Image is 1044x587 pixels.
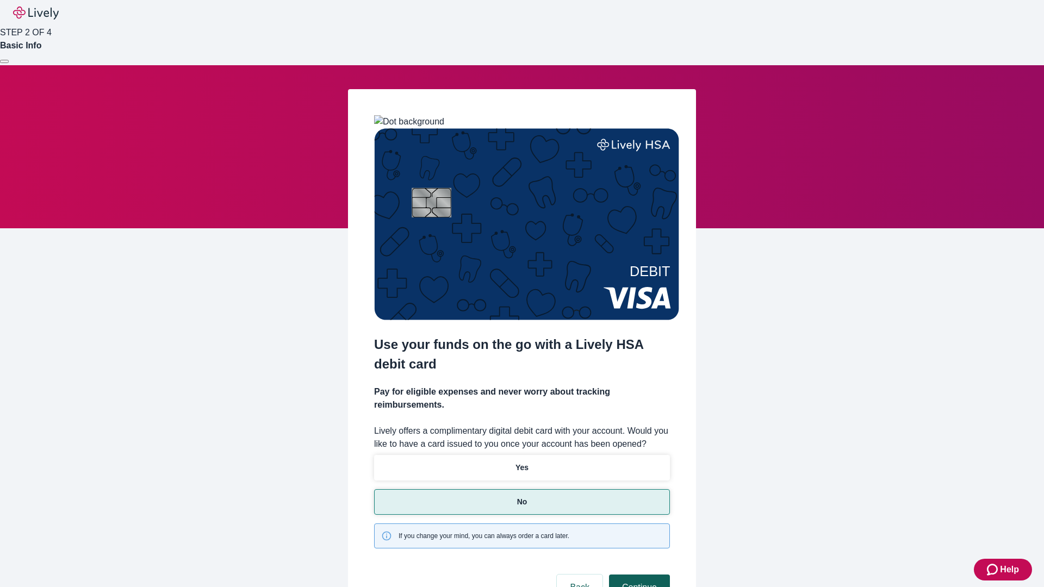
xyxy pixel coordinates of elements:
span: Help [1000,563,1019,576]
svg: Zendesk support icon [987,563,1000,576]
label: Lively offers a complimentary digital debit card with your account. Would you like to have a card... [374,424,670,451]
button: Yes [374,455,670,480]
img: Dot background [374,115,444,128]
img: Debit card [374,128,679,320]
h4: Pay for eligible expenses and never worry about tracking reimbursements. [374,385,670,411]
img: Lively [13,7,59,20]
button: Zendesk support iconHelp [974,559,1032,580]
span: If you change your mind, you can always order a card later. [399,531,569,541]
button: No [374,489,670,515]
p: No [517,496,527,508]
h2: Use your funds on the go with a Lively HSA debit card [374,335,670,374]
p: Yes [515,462,529,473]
